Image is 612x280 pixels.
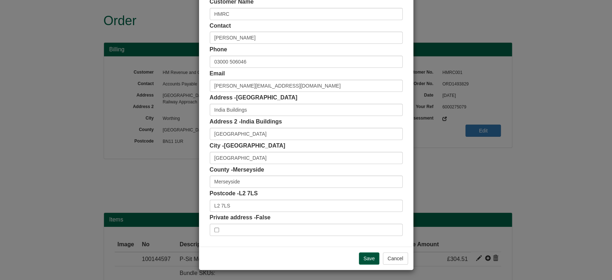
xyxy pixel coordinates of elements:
[210,166,264,174] label: County -
[210,214,271,222] label: Private address -
[210,190,258,198] label: Postcode -
[224,143,285,149] span: [GEOGRAPHIC_DATA]
[233,167,264,173] span: Merseyside
[383,252,408,265] button: Cancel
[210,70,225,78] label: Email
[256,214,270,220] span: False
[236,94,297,101] span: [GEOGRAPHIC_DATA]
[239,190,257,196] span: L2 7LS
[210,94,298,102] label: Address -
[210,46,227,54] label: Phone
[210,22,231,30] label: Contact
[241,118,282,125] span: India Buildings
[359,252,380,265] input: Save
[210,118,282,126] label: Address 2 -
[210,142,285,150] label: City -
